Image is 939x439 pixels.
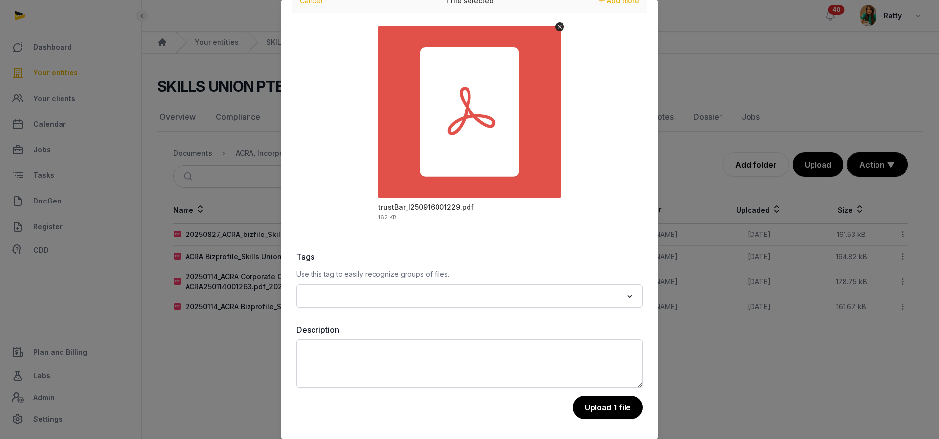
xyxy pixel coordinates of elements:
label: Tags [296,251,643,263]
input: Search for option [302,289,623,303]
button: Upload 1 file [573,396,643,419]
label: Description [296,324,643,336]
p: Use this tag to easily recognize groups of files. [296,269,643,280]
div: trustBar_I250916001229.pdf [378,203,474,212]
div: 162 KB [378,215,397,220]
button: Remove file [555,22,564,31]
div: Search for option [301,287,638,305]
